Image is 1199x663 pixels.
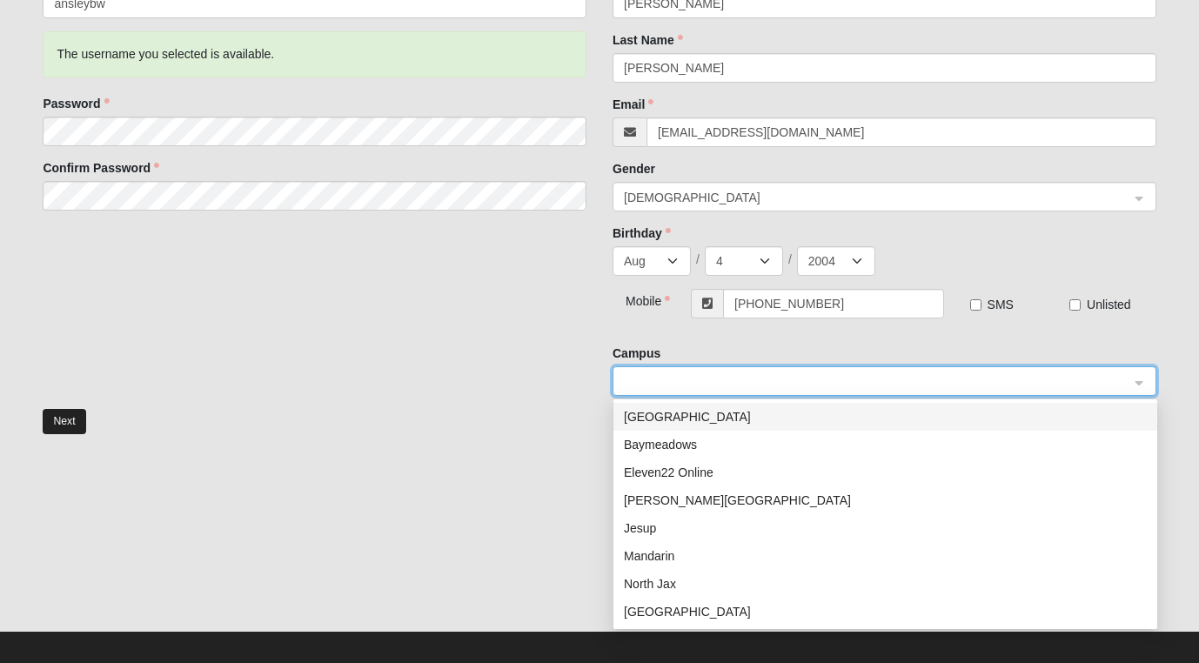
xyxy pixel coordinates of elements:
div: North Jax [624,574,1147,593]
span: / [696,251,700,268]
div: Mandarin [624,546,1147,566]
div: Orange Park [613,598,1157,626]
label: Gender [613,160,655,177]
div: North Jax [613,570,1157,598]
label: Last Name [613,31,683,49]
button: Next [43,409,85,434]
div: [PERSON_NAME][GEOGRAPHIC_DATA] [624,491,1147,510]
span: / [788,251,792,268]
label: Email [613,96,653,113]
div: Baymeadows [624,435,1147,454]
div: Mobile [613,289,658,310]
div: [GEOGRAPHIC_DATA] [624,602,1147,621]
div: Jesup [613,514,1157,542]
input: Unlisted [1069,299,1081,311]
label: Campus [613,345,660,362]
span: SMS [988,298,1014,311]
div: Mandarin [613,542,1157,570]
div: [GEOGRAPHIC_DATA] [624,407,1147,426]
div: Jesup [624,519,1147,538]
div: Eleven22 Online [613,459,1157,486]
span: Unlisted [1087,298,1131,311]
input: SMS [970,299,981,311]
label: Birthday [613,224,671,242]
label: Confirm Password [43,159,159,177]
div: Eleven22 Online [624,463,1147,482]
span: Female [624,188,1129,207]
div: Fleming Island [613,486,1157,514]
div: The username you selected is available. [43,31,586,77]
label: Password [43,95,109,112]
div: Arlington [613,403,1157,431]
div: Baymeadows [613,431,1157,459]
